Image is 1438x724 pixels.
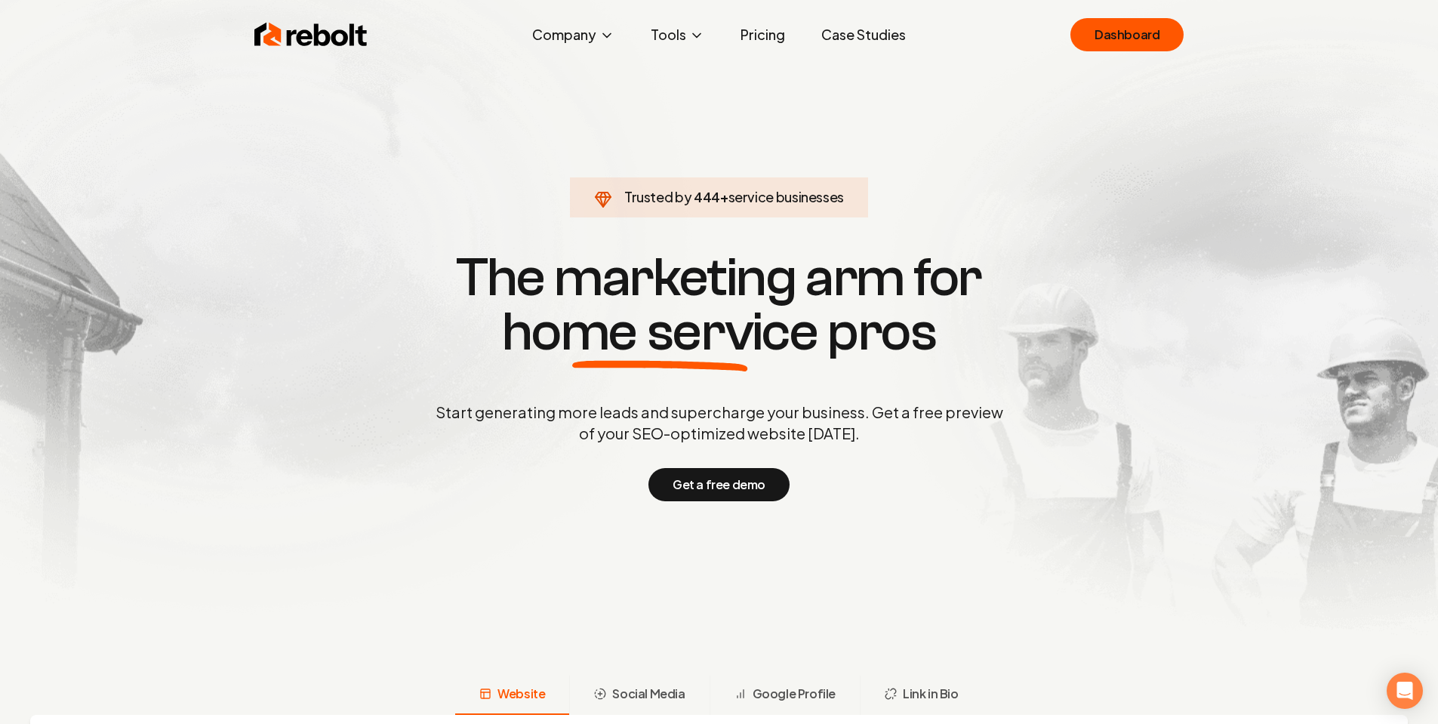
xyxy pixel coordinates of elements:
span: Website [497,685,545,703]
p: Start generating more leads and supercharge your business. Get a free preview of your SEO-optimiz... [433,402,1006,444]
span: Social Media [612,685,685,703]
span: home service [502,305,818,359]
button: Google Profile [710,676,860,715]
span: Trusted by [624,188,691,205]
span: service businesses [728,188,845,205]
span: 444 [694,186,720,208]
button: Company [520,20,627,50]
a: Pricing [728,20,797,50]
img: Rebolt Logo [254,20,368,50]
h1: The marketing arm for pros [357,251,1082,359]
a: Dashboard [1070,18,1184,51]
button: Website [455,676,569,715]
a: Case Studies [809,20,918,50]
button: Tools [639,20,716,50]
span: Google Profile [753,685,836,703]
button: Social Media [569,676,709,715]
button: Get a free demo [648,468,790,501]
button: Link in Bio [860,676,983,715]
span: Link in Bio [903,685,959,703]
div: Open Intercom Messenger [1387,673,1423,709]
span: + [720,188,728,205]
